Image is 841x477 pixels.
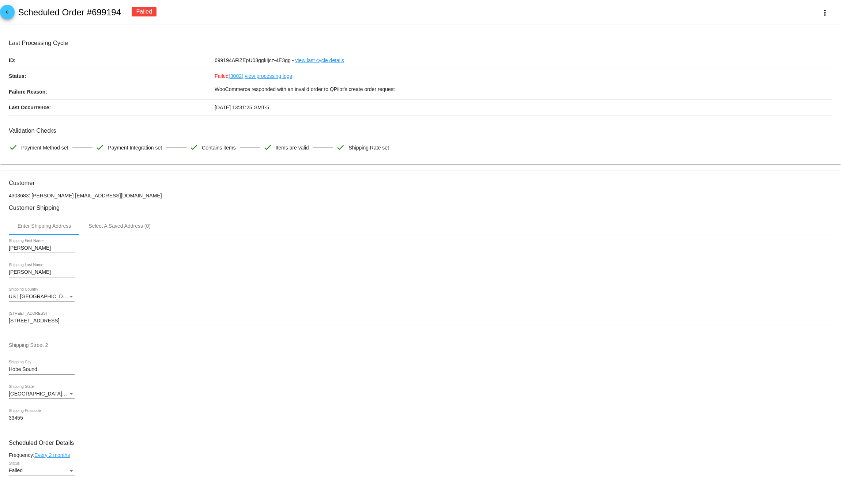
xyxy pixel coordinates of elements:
span: Failed [9,467,23,473]
span: US | [GEOGRAPHIC_DATA] [9,294,73,299]
input: Shipping Postcode [9,415,75,421]
div: Frequency: [9,452,832,458]
a: view processing logs [245,68,292,84]
span: Shipping Rate set [348,140,389,155]
mat-select: Shipping Country [9,294,75,300]
mat-icon: check [263,143,272,152]
span: Contains items [202,140,236,155]
h3: Validation Checks [9,127,832,134]
span: Failed [215,73,244,79]
p: ID: [9,53,215,68]
input: Shipping Last Name [9,269,75,275]
span: Payment Method set [21,140,68,155]
a: view last cycle details [295,53,344,68]
span: Payment Integration set [108,140,162,155]
input: Shipping City [9,367,75,372]
div: Enter Shipping Address [18,223,71,229]
p: WooCommerce responded with an invalid order to QPilot's create order request [215,84,832,94]
p: 4303683: [PERSON_NAME] [EMAIL_ADDRESS][DOMAIN_NAME] [9,193,832,198]
p: Status: [9,68,215,84]
h3: Last Processing Cycle [9,39,832,46]
mat-select: Shipping State [9,391,75,397]
h3: Scheduled Order Details [9,439,832,446]
h3: Customer Shipping [9,204,832,211]
div: Select A Saved Address (0) [88,223,151,229]
input: Shipping Street 1 [9,318,832,324]
p: Last Occurrence: [9,100,215,115]
h3: Customer [9,179,832,186]
span: [GEOGRAPHIC_DATA] | [US_STATE] [9,391,95,397]
div: Failed [132,7,156,16]
mat-select: Status [9,468,75,474]
input: Shipping Street 2 [9,342,832,348]
h2: Scheduled Order #699194 [18,7,121,18]
a: (3002) [229,68,243,84]
mat-icon: check [95,143,104,152]
a: Every 2 months [34,452,70,458]
span: [DATE] 13:31:25 GMT-5 [215,105,269,110]
mat-icon: arrow_back [3,10,12,18]
p: Failure Reason: [9,84,215,99]
mat-icon: check [189,143,198,152]
span: Items are valid [276,140,309,155]
mat-icon: more_vert [821,8,829,17]
mat-icon: check [336,143,345,152]
mat-icon: check [9,143,18,152]
span: 699194AFiZEpU03ggkIjcz-4E3gg - [215,57,294,63]
input: Shipping First Name [9,245,75,251]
